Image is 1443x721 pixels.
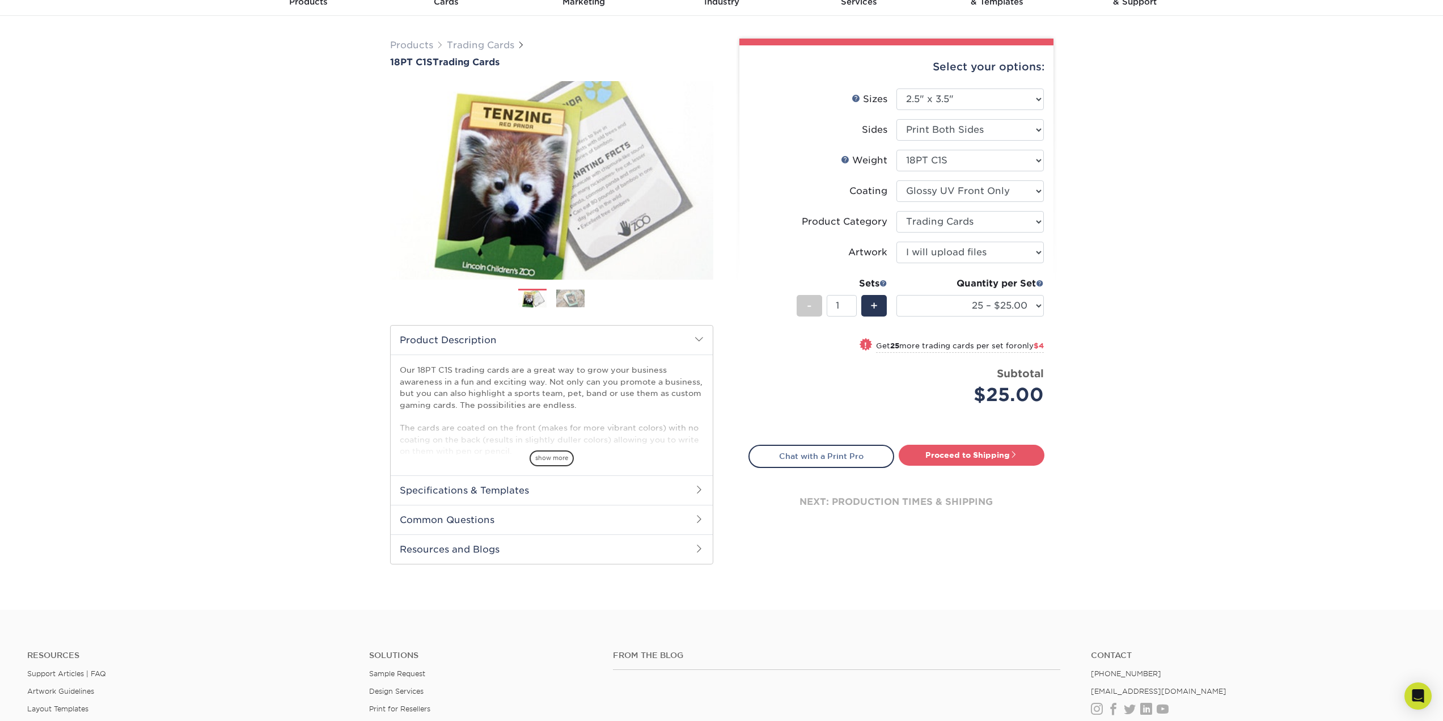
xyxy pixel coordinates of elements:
a: 18PT C1STrading Cards [390,57,713,68]
span: $4 [1034,341,1044,350]
h2: Product Description [391,326,713,355]
h1: Trading Cards [390,57,713,68]
div: Quantity per Set [896,277,1044,290]
a: Chat with a Print Pro [748,445,894,467]
span: ! [864,339,867,351]
img: Trading Cards 02 [556,289,585,307]
a: Contact [1091,651,1416,660]
div: $25.00 [905,381,1044,408]
a: Print for Resellers [369,705,430,713]
span: 18PT C1S [390,57,433,68]
span: show more [530,450,574,466]
h2: Resources and Blogs [391,534,713,564]
span: only [1017,341,1044,350]
div: Product Category [802,215,887,229]
h4: Resources [27,651,352,660]
div: Select your options: [748,45,1044,88]
h2: Specifications & Templates [391,475,713,505]
strong: Subtotal [997,367,1044,380]
span: + [870,297,878,314]
div: Coating [849,184,887,198]
small: Get more trading cards per set for [876,341,1044,353]
div: Weight [841,154,887,167]
div: Sizes [852,92,887,106]
img: 18PT C1S 01 [390,69,713,292]
h4: From the Blog [613,651,1061,660]
a: Proceed to Shipping [899,445,1044,465]
a: Design Services [369,687,424,695]
img: Trading Cards 01 [518,289,547,309]
div: Sides [862,123,887,137]
span: - [807,297,812,314]
a: Products [390,40,433,50]
a: [EMAIL_ADDRESS][DOMAIN_NAME] [1091,687,1226,695]
div: Artwork [848,246,887,259]
div: Sets [797,277,887,290]
strong: 25 [890,341,899,350]
a: Sample Request [369,669,425,678]
a: Support Articles | FAQ [27,669,106,678]
div: Open Intercom Messenger [1404,682,1432,710]
a: Trading Cards [447,40,514,50]
p: Our 18PT C1S trading cards are a great way to grow your business awareness in a fun and exciting ... [400,364,704,457]
a: [PHONE_NUMBER] [1091,669,1161,678]
div: next: production times & shipping [748,468,1044,536]
h2: Common Questions [391,505,713,534]
h4: Solutions [369,651,596,660]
